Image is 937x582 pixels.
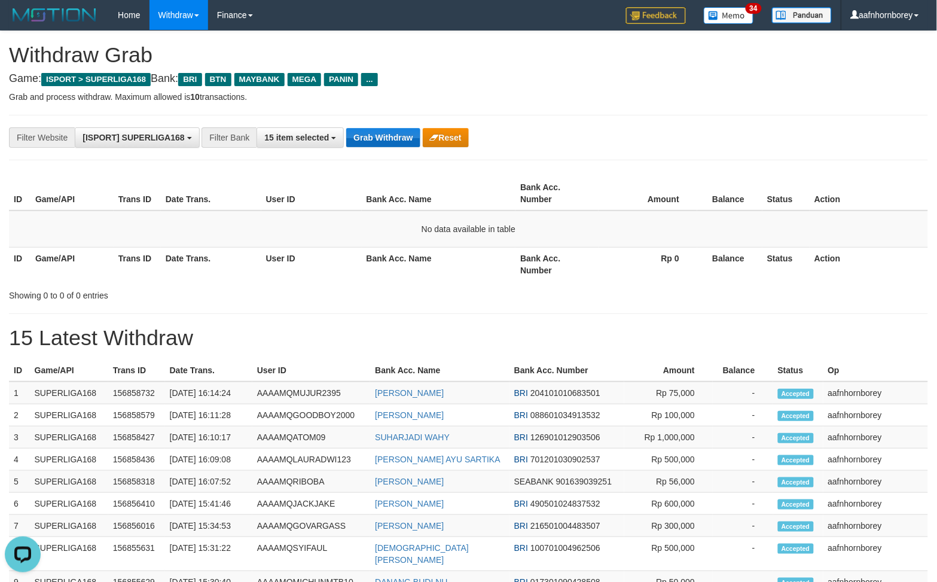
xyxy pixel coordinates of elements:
td: SUPERLIGA168 [30,449,108,471]
td: AAAAMQJACKJAKE [252,493,370,515]
th: Trans ID [114,247,161,281]
button: 15 item selected [257,127,344,148]
td: Rp 75,000 [624,382,713,404]
th: Action [810,176,928,211]
div: Filter Bank [202,127,257,148]
button: Open LiveChat chat widget [5,5,41,41]
th: Game/API [30,247,114,281]
td: SUPERLIGA168 [30,426,108,449]
td: 2 [9,404,30,426]
a: [PERSON_NAME] [375,410,444,420]
img: panduan.png [772,7,832,23]
td: AAAAMQLAURADWI123 [252,449,370,471]
td: SUPERLIGA168 [30,471,108,493]
th: Game/API [30,176,114,211]
th: User ID [261,176,362,211]
span: BRI [514,432,528,442]
span: Copy 901639039251 to clipboard [556,477,612,486]
th: Balance [697,176,762,211]
button: [ISPORT] SUPERLIGA168 [75,127,199,148]
th: ID [9,247,30,281]
span: Copy 204101010683501 to clipboard [530,388,600,398]
span: BRI [514,410,528,420]
th: ID [9,359,30,382]
span: Accepted [778,522,814,532]
th: Balance [697,247,762,281]
td: Rp 500,000 [624,537,713,571]
span: Accepted [778,455,814,465]
span: 15 item selected [264,133,329,142]
td: 156855631 [108,537,165,571]
td: SUPERLIGA168 [30,493,108,515]
th: ID [9,176,30,211]
img: Feedback.jpg [626,7,686,24]
td: AAAAMQGOVARGASS [252,515,370,537]
span: BRI [514,521,528,531]
th: Op [823,359,928,382]
td: AAAAMQATOM09 [252,426,370,449]
td: 4 [9,449,30,471]
span: BRI [178,73,202,86]
th: Trans ID [108,359,165,382]
td: 156858318 [108,471,165,493]
td: - [713,382,773,404]
span: [ISPORT] SUPERLIGA168 [83,133,184,142]
td: - [713,426,773,449]
th: Amount [599,176,697,211]
td: AAAAMQGOODBOY2000 [252,404,370,426]
td: aafnhornborey [823,515,928,537]
td: 5 [9,471,30,493]
td: Rp 500,000 [624,449,713,471]
span: Accepted [778,433,814,443]
td: - [713,471,773,493]
td: [DATE] 16:10:17 [165,426,252,449]
img: Button%20Memo.svg [704,7,754,24]
span: 34 [746,3,762,14]
span: Accepted [778,499,814,510]
td: aafnhornborey [823,537,928,571]
span: SEABANK [514,477,554,486]
td: AAAAMQMUJUR2395 [252,382,370,404]
span: Accepted [778,411,814,421]
td: 3 [9,426,30,449]
td: [DATE] 16:14:24 [165,382,252,404]
td: Rp 100,000 [624,404,713,426]
th: Balance [713,359,773,382]
div: Showing 0 to 0 of 0 entries [9,285,381,301]
td: - [713,537,773,571]
span: Copy 490501024837532 to clipboard [530,499,600,508]
span: PANIN [324,73,358,86]
span: BRI [514,388,528,398]
a: [PERSON_NAME] [375,477,444,486]
td: 6 [9,493,30,515]
td: [DATE] 15:34:53 [165,515,252,537]
td: AAAAMQSYIFAUL [252,537,370,571]
button: Reset [423,128,469,147]
h4: Game: Bank: [9,73,928,85]
span: Accepted [778,477,814,487]
td: Rp 600,000 [624,493,713,515]
p: Grab and process withdraw. Maximum allowed is transactions. [9,91,928,103]
span: Copy 126901012903506 to clipboard [530,432,600,442]
th: Date Trans. [161,247,261,281]
th: User ID [261,247,362,281]
td: SUPERLIGA168 [30,537,108,571]
td: [DATE] 15:41:46 [165,493,252,515]
td: - [713,449,773,471]
th: Date Trans. [161,176,261,211]
h1: 15 Latest Withdraw [9,326,928,350]
td: [DATE] 16:11:28 [165,404,252,426]
td: aafnhornborey [823,426,928,449]
td: aafnhornborey [823,449,928,471]
a: [DEMOGRAPHIC_DATA][PERSON_NAME] [375,543,469,565]
th: Bank Acc. Number [515,247,599,281]
td: 1 [9,382,30,404]
td: 7 [9,515,30,537]
td: 156858427 [108,426,165,449]
th: Action [810,247,928,281]
td: - [713,493,773,515]
span: Copy 088601034913532 to clipboard [530,410,600,420]
span: Accepted [778,544,814,554]
span: MEGA [288,73,322,86]
span: Copy 701201030902537 to clipboard [530,455,600,464]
